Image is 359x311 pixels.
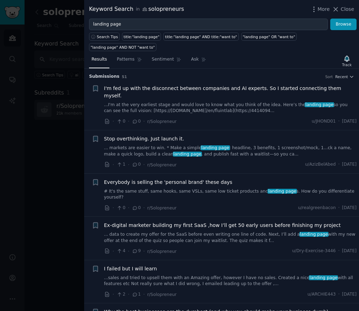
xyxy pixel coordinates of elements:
[341,6,354,13] span: Close
[342,205,357,211] span: [DATE]
[91,45,155,50] div: "landing page" AND NOT "want to"
[342,118,357,125] span: [DATE]
[89,5,184,14] div: Keyword Search solopreneurs
[132,291,141,298] span: 1
[104,231,357,244] a: ... data to create my offer for the SaaS before even writing one line of code. Next, I’ll add ala...
[128,118,129,125] span: ·
[147,206,177,210] span: r/Solopreneur
[243,34,295,39] div: "landing page" OR "want to"
[143,204,145,212] span: ·
[104,275,357,287] a: ...sales and tried to upsell them with an Amazing offer, however I have no sales. Created a nicel...
[89,33,120,41] button: Search Tips
[116,161,125,168] span: 1
[132,161,141,168] span: 0
[143,161,145,168] span: ·
[104,188,357,201] a: # It's the same stuff, same hooks, same VSLs, same low ticket products andlanding pages. How do y...
[128,204,129,212] span: ·
[124,34,160,39] div: title:"landing page"
[92,56,107,63] span: Results
[332,6,354,13] button: Close
[104,265,157,272] a: I failed but I will learn
[312,118,336,125] span: u/JHOND01
[113,291,114,298] span: ·
[104,222,341,229] a: Ex-digital marketer building my first SaaS ,how I’ll get 50 early users before finishing my project
[318,6,330,13] span: More
[104,85,357,99] a: I'm fed up with the disconnect between companies and AI experts. So I started connecting them mys...
[116,118,125,125] span: 0
[338,161,340,168] span: ·
[201,145,230,150] span: landing page
[128,161,129,168] span: ·
[330,19,357,30] button: Browse
[340,54,354,68] button: Track
[116,205,125,211] span: 0
[299,232,328,237] span: landing page
[122,33,161,41] a: title:"landing page"
[97,34,118,39] span: Search Tips
[147,249,177,254] span: r/Solopreneur
[143,291,145,298] span: ·
[305,102,334,107] span: landing page
[113,248,114,255] span: ·
[132,248,141,254] span: 9
[173,152,202,157] span: landing page
[163,33,238,41] a: title:"landing page" AND title:"want to"
[143,248,145,255] span: ·
[122,75,127,79] span: 51
[132,205,141,211] span: 0
[241,33,297,41] a: "landing page" OR "want to"
[338,291,340,298] span: ·
[116,248,125,254] span: 4
[113,204,114,212] span: ·
[104,145,357,157] a: ... markets are easier to win. * Make a simplelanding page: headline, 3 benefits, 1 screenshot/mo...
[89,54,109,68] a: Results
[189,54,209,68] a: Ask
[342,62,352,67] div: Track
[335,74,354,79] button: Recent
[191,56,199,63] span: Ask
[338,118,340,125] span: ·
[114,54,144,68] a: Patterns
[104,135,184,143] a: Stop overthinking. Just launch it.
[89,43,156,51] a: "landing page" AND NOT "want to"
[147,292,177,297] span: r/Solopreneur
[116,291,125,298] span: 2
[89,74,120,80] span: Submission s
[342,291,357,298] span: [DATE]
[104,179,232,186] a: Everybody is selling the 'personal brand' these days
[338,205,340,211] span: ·
[136,6,140,13] span: in
[128,248,129,255] span: ·
[143,118,145,125] span: ·
[113,161,114,168] span: ·
[342,248,357,254] span: [DATE]
[335,74,348,79] span: Recent
[267,189,297,194] span: landing page
[307,291,336,298] span: u/ARCHIE443
[292,248,336,254] span: u/Dry-Exercise-3446
[342,161,357,168] span: [DATE]
[132,118,141,125] span: 0
[104,102,357,114] a: ...I'm at the very earliest stage and would love to know what you think of the idea. Here’s thela...
[147,119,177,124] span: r/Solopreneur
[298,205,336,211] span: u/realgreenbacon
[89,19,328,30] input: Try a keyword related to your business
[128,291,129,298] span: ·
[165,34,237,39] div: title:"landing page" AND title:"want to"
[309,275,338,280] span: landing page
[338,248,340,254] span: ·
[325,74,333,79] div: Sort
[147,163,177,167] span: r/Solopreneur
[152,56,174,63] span: Sentiment
[305,161,336,168] span: u/AzizBelAbed
[149,54,184,68] a: Sentiment
[117,56,134,63] span: Patterns
[310,6,330,13] button: More
[113,118,114,125] span: ·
